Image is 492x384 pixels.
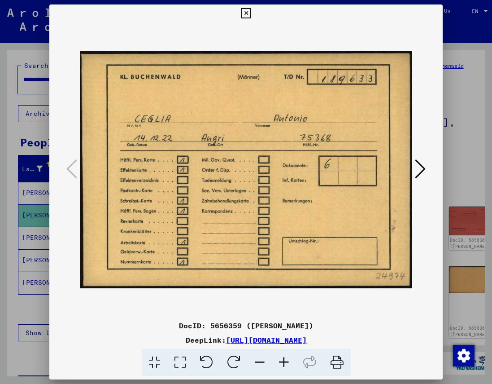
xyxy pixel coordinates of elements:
div: DeepLink: [49,335,443,345]
a: [URL][DOMAIN_NAME] [226,335,307,344]
div: DocID: 5656359 ([PERSON_NAME]) [49,320,443,331]
img: 001.jpg [80,22,413,317]
img: Change consent [453,345,475,366]
div: Change consent [453,344,474,366]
